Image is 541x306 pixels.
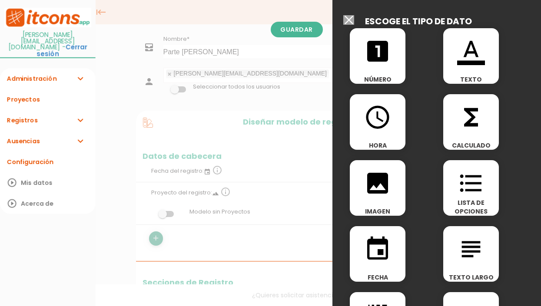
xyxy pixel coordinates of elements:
span: TEXTO [443,75,499,84]
span: HORA [350,141,405,150]
i: functions [457,103,485,131]
i: format_list_bulleted [457,169,485,197]
span: FECHA [350,273,405,282]
i: image [364,169,392,197]
i: format_color_text [457,37,485,65]
i: subject [457,235,485,263]
i: access_time [364,103,392,131]
span: IMAGEN [350,207,405,216]
span: NÚMERO [350,75,405,84]
span: TEXTO LARGO [443,273,499,282]
span: CALCULADO [443,141,499,150]
i: looks_one [364,37,392,65]
span: LISTA DE OPCIONES [443,198,499,216]
i: event [364,235,392,263]
h2: ESCOGE EL TIPO DE DATO [365,16,472,26]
